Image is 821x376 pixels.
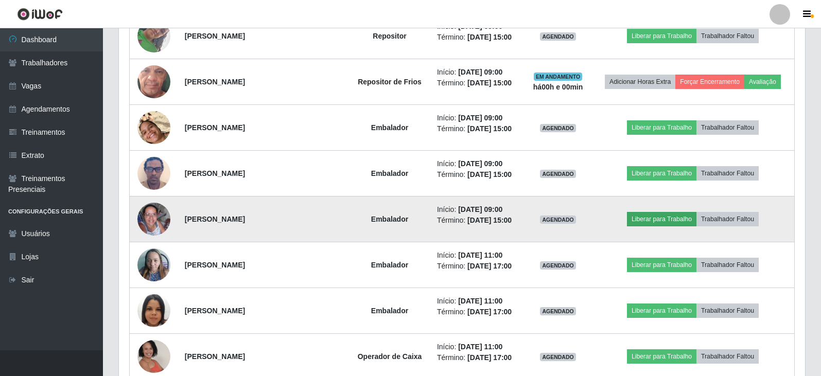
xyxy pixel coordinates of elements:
li: Início: [437,113,518,123]
img: 1725533937755.jpeg [137,45,170,118]
li: Início: [437,204,518,215]
span: AGENDADO [540,170,576,178]
strong: [PERSON_NAME] [185,307,245,315]
li: Término: [437,169,518,180]
button: Liberar para Trabalho [627,29,696,43]
li: Término: [437,123,518,134]
li: Término: [437,215,518,226]
time: [DATE] 15:00 [467,216,512,224]
button: Forçar Encerramento [675,75,744,89]
time: [DATE] 11:00 [458,251,502,259]
img: 1742564101820.jpeg [137,98,170,157]
img: 1727202109087.jpeg [137,243,170,287]
strong: Embalador [371,307,408,315]
time: [DATE] 17:00 [467,262,512,270]
time: [DATE] 17:00 [467,353,512,362]
strong: [PERSON_NAME] [185,352,245,361]
strong: Embalador [371,169,408,177]
time: [DATE] 17:00 [467,308,512,316]
li: Término: [437,352,518,363]
strong: Repositor [373,32,406,40]
strong: Operador de Caixa [358,352,422,361]
time: [DATE] 15:00 [467,170,512,178]
img: CoreUI Logo [17,8,63,21]
span: AGENDADO [540,261,576,270]
button: Trabalhador Faltou [696,120,759,135]
img: 1757074441917.jpeg [137,7,170,65]
li: Início: [437,296,518,307]
img: 1747233216515.jpeg [137,151,170,195]
strong: [PERSON_NAME] [185,123,245,132]
span: AGENDADO [540,124,576,132]
time: [DATE] 09:00 [458,68,502,76]
time: [DATE] 09:00 [458,114,502,122]
strong: [PERSON_NAME] [185,215,245,223]
time: [DATE] 09:00 [458,205,502,213]
time: [DATE] 11:00 [458,343,502,351]
img: 1756226670726.jpeg [137,203,170,236]
button: Trabalhador Faltou [696,212,759,226]
button: Liberar para Trabalho [627,166,696,181]
button: Liberar para Trabalho [627,212,696,226]
button: Adicionar Horas Extra [605,75,675,89]
span: AGENDADO [540,32,576,41]
span: EM ANDAMENTO [534,73,583,81]
button: Liberar para Trabalho [627,349,696,364]
button: Trabalhador Faltou [696,349,759,364]
button: Trabalhador Faltou [696,258,759,272]
time: [DATE] 15:00 [467,79,512,87]
strong: Repositor de Frios [358,78,422,86]
button: Trabalhador Faltou [696,166,759,181]
span: AGENDADO [540,353,576,361]
li: Término: [437,261,518,272]
button: Liberar para Trabalho [627,258,696,272]
strong: [PERSON_NAME] [185,169,245,177]
li: Término: [437,78,518,88]
strong: Embalador [371,123,408,132]
li: Início: [437,250,518,261]
time: [DATE] 15:00 [467,124,512,133]
strong: [PERSON_NAME] [185,32,245,40]
li: Início: [437,342,518,352]
li: Término: [437,32,518,43]
img: 1753040270592.jpeg [137,281,170,340]
time: [DATE] 11:00 [458,297,502,305]
strong: [PERSON_NAME] [185,261,245,269]
li: Início: [437,158,518,169]
strong: Embalador [371,261,408,269]
span: AGENDADO [540,307,576,315]
span: AGENDADO [540,216,576,224]
li: Término: [437,307,518,317]
button: Trabalhador Faltou [696,303,759,318]
time: [DATE] 15:00 [467,33,512,41]
button: Liberar para Trabalho [627,120,696,135]
strong: [PERSON_NAME] [185,78,245,86]
button: Avaliação [744,75,781,89]
time: [DATE] 09:00 [458,159,502,168]
button: Liberar para Trabalho [627,303,696,318]
li: Início: [437,67,518,78]
strong: Embalador [371,215,408,223]
button: Trabalhador Faltou [696,29,759,43]
strong: há 00 h e 00 min [533,83,583,91]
